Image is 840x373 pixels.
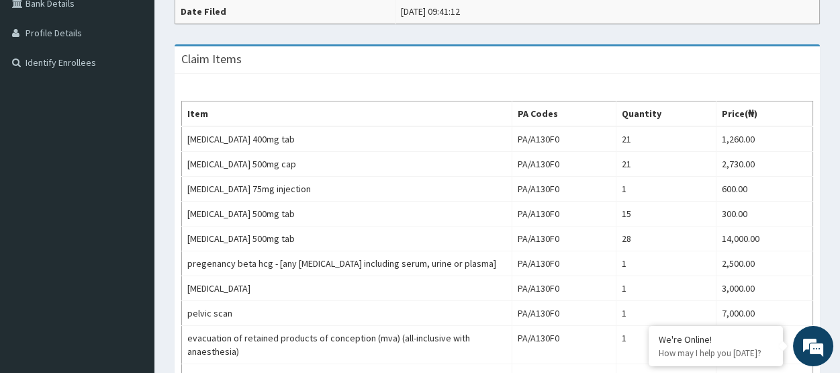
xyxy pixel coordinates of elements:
[616,126,716,152] td: 21
[616,251,716,276] td: 1
[182,202,512,226] td: [MEDICAL_DATA] 500mg tab
[659,347,773,359] p: How may I help you today?
[401,5,460,18] div: [DATE] 09:41:12
[182,326,512,364] td: evacuation of retained products of conception (mva) (all-inclusive with anaesthesia)
[512,326,616,364] td: PA/A130F0
[512,276,616,301] td: PA/A130F0
[512,101,616,127] th: PA Codes
[512,202,616,226] td: PA/A130F0
[616,202,716,226] td: 15
[182,276,512,301] td: [MEDICAL_DATA]
[616,226,716,251] td: 28
[659,333,773,345] div: We're Online!
[512,177,616,202] td: PA/A130F0
[182,251,512,276] td: pregenancy beta hcg - [any [MEDICAL_DATA] including serum, urine or plasma]
[182,101,512,127] th: Item
[716,202,813,226] td: 300.00
[181,53,242,65] h3: Claim Items
[616,177,716,202] td: 1
[716,226,813,251] td: 14,000.00
[616,101,716,127] th: Quantity
[716,101,813,127] th: Price(₦)
[716,276,813,301] td: 3,000.00
[182,177,512,202] td: [MEDICAL_DATA] 75mg injection
[512,152,616,177] td: PA/A130F0
[182,226,512,251] td: [MEDICAL_DATA] 500mg tab
[512,301,616,326] td: PA/A130F0
[716,152,813,177] td: 2,730.00
[616,326,716,364] td: 1
[616,276,716,301] td: 1
[512,126,616,152] td: PA/A130F0
[616,152,716,177] td: 21
[512,226,616,251] td: PA/A130F0
[512,251,616,276] td: PA/A130F0
[182,301,512,326] td: pelvic scan
[616,301,716,326] td: 1
[182,126,512,152] td: [MEDICAL_DATA] 400mg tab
[716,301,813,326] td: 7,000.00
[716,251,813,276] td: 2,500.00
[716,177,813,202] td: 600.00
[716,126,813,152] td: 1,260.00
[182,152,512,177] td: [MEDICAL_DATA] 500mg cap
